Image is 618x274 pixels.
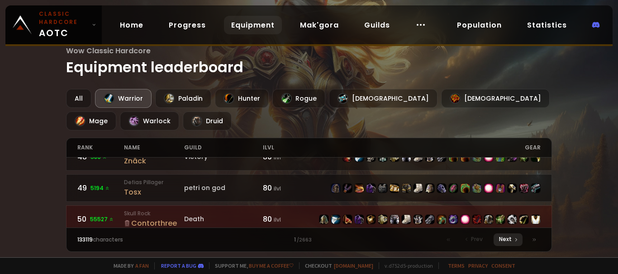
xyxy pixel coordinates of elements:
a: Population [450,16,509,34]
img: item-19349 [508,215,517,224]
div: 80 [263,182,309,194]
img: item-22936 [425,184,434,193]
img: item-21664 [343,184,352,193]
span: Wow Classic Hardcore [66,45,552,56]
div: name [124,138,184,157]
div: [DEMOGRAPHIC_DATA] [441,89,550,108]
div: Mage [66,111,116,130]
span: v. d752d5 - production [379,262,433,269]
a: Report a bug [161,262,196,269]
a: Equipment [224,16,282,34]
span: Made by [108,262,149,269]
img: item-19372 [331,184,340,193]
a: Privacy [468,262,488,269]
img: item-19823 [390,184,399,193]
div: gear [309,138,541,157]
img: item-23557 [531,184,540,193]
span: 5194 [90,184,110,192]
div: 50 [77,214,124,225]
a: a fan [135,262,149,269]
h1: Equipment leaderboard [66,45,552,78]
img: item-17112 [508,184,517,193]
img: item-19341 [484,184,493,193]
span: 55527 [90,215,114,223]
span: Prev [471,235,483,243]
a: Home [113,16,151,34]
img: item-19384 [461,184,470,193]
small: ilvl [274,153,281,161]
small: / 2663 [297,237,312,244]
small: ilvl [274,185,281,192]
img: item-19394 [343,215,352,224]
img: item-23045 [496,184,505,193]
div: [DEMOGRAPHIC_DATA] [329,89,437,108]
img: item-23000 [378,184,387,193]
img: item-22418 [319,215,328,224]
div: Warrior [95,89,152,108]
a: Guilds [357,16,397,34]
img: item-22954 [472,184,481,193]
img: item-21330 [355,184,364,193]
small: Classic Hardcore [39,10,88,26]
img: item-18404 [331,215,340,224]
a: [DOMAIN_NAME] [334,262,373,269]
img: item-4335 [355,215,364,224]
div: Warlock [120,111,179,130]
img: item-21891 [472,215,481,224]
div: Znâck [124,155,184,167]
a: Consent [491,262,515,269]
img: item-17069 [519,215,528,224]
a: 5055527 Skull RockContorthreeDeath80 ilvlitem-22418item-18404item-19394item-4335item-16966item-22... [66,205,552,233]
div: Paladin [155,89,211,108]
small: Defias Pillager [124,178,184,186]
div: rank [77,138,124,157]
div: petri on god [184,183,263,193]
img: item-21677 [449,184,458,193]
a: Classic HardcoreAOTC [5,5,102,44]
a: 495194 Defias PillagerTosxpetri on god80 ilvlitem-19372item-21664item-21330item-4335item-23000ite... [66,174,552,202]
a: Buy me a coffee [249,262,294,269]
span: AOTC [39,10,88,40]
img: item-22808 [519,184,528,193]
img: item-22423 [414,215,423,224]
img: item-22417 [390,215,399,224]
div: Hunter [215,89,269,108]
img: item-4335 [366,184,376,193]
span: Support me, [209,262,294,269]
div: 80 [263,214,309,225]
img: item-23068 [402,184,411,193]
img: item-16966 [366,215,376,224]
small: ilvl [274,216,281,223]
a: Mak'gora [293,16,346,34]
img: item-18541 [484,215,493,224]
img: item-19341 [461,215,470,224]
div: Death [184,214,263,224]
img: item-22421 [425,215,434,224]
img: item-22806 [496,215,505,224]
img: item-21672 [437,184,446,193]
div: ilvl [263,138,309,157]
img: item-22422 [378,215,387,224]
img: item-19387 [414,184,423,193]
div: guild [184,138,263,157]
div: Contorthree [124,218,184,229]
img: item-21695 [437,215,446,224]
a: Terms [448,262,465,269]
a: Progress [162,16,213,34]
div: Druid [183,111,232,130]
div: characters [77,236,193,244]
div: 49 [77,182,124,194]
a: Statistics [520,16,574,34]
div: 1 [193,236,425,244]
div: All [66,89,91,108]
img: item-16965 [402,215,411,224]
div: Tosx [124,186,184,198]
span: Next [499,235,512,243]
img: item-17063 [449,215,458,224]
span: Checkout [299,262,373,269]
small: Skull Rock [124,209,184,218]
span: 133119 [77,236,93,243]
img: item-5976 [531,215,540,224]
div: Rogue [272,89,325,108]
